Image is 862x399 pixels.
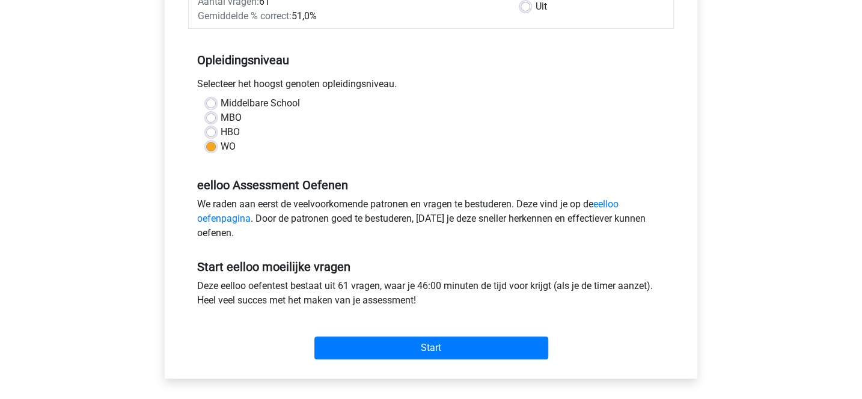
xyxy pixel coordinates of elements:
[188,279,674,312] div: Deze eelloo oefentest bestaat uit 61 vragen, waar je 46:00 minuten de tijd voor krijgt (als je de...
[221,125,240,139] label: HBO
[197,260,665,274] h5: Start eelloo moeilijke vragen
[188,197,674,245] div: We raden aan eerst de veelvoorkomende patronen en vragen te bestuderen. Deze vind je op de . Door...
[188,77,674,96] div: Selecteer het hoogst genoten opleidingsniveau.
[314,337,548,359] input: Start
[221,96,300,111] label: Middelbare School
[221,111,242,125] label: MBO
[221,139,236,154] label: WO
[189,9,512,23] div: 51,0%
[197,178,665,192] h5: eelloo Assessment Oefenen
[198,10,292,22] span: Gemiddelde % correct:
[197,48,665,72] h5: Opleidingsniveau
